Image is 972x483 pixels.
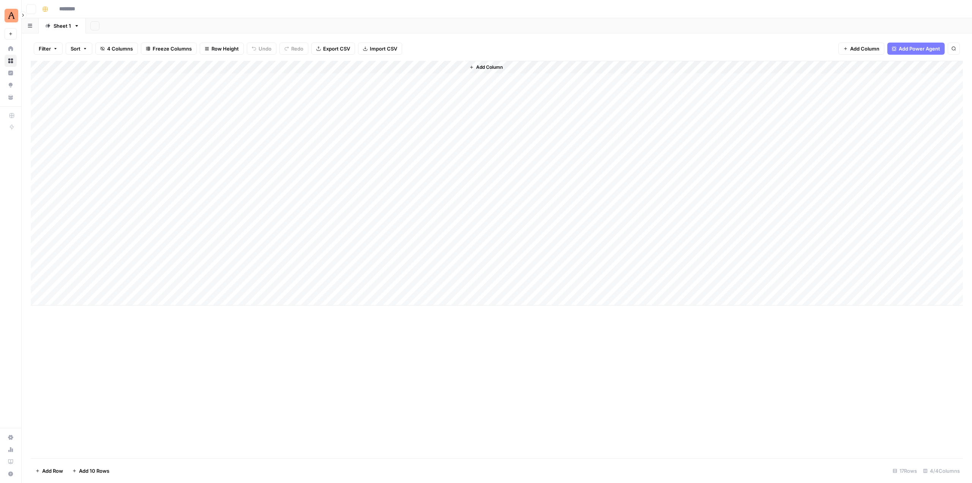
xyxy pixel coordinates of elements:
div: Sheet 1 [54,22,71,30]
button: Sort [66,43,92,55]
span: Add Power Agent [899,45,940,52]
button: Add Row [31,465,68,477]
a: Settings [5,431,17,443]
button: Filter [34,43,63,55]
span: Import CSV [370,45,397,52]
button: Add Column [466,62,506,72]
span: 4 Columns [107,45,133,52]
span: Redo [291,45,303,52]
span: Add Column [476,64,503,71]
a: Your Data [5,91,17,103]
button: Add 10 Rows [68,465,114,477]
span: Add Row [42,467,63,475]
a: Sheet 1 [39,18,86,33]
span: Add Column [850,45,879,52]
a: Browse [5,55,17,67]
button: Redo [279,43,308,55]
a: Home [5,43,17,55]
a: Usage [5,443,17,456]
span: Export CSV [323,45,350,52]
button: Freeze Columns [141,43,197,55]
span: Add 10 Rows [79,467,109,475]
div: 4/4 Columns [920,465,963,477]
button: Import CSV [358,43,402,55]
button: Workspace: Animalz [5,6,17,25]
span: Freeze Columns [153,45,192,52]
img: Animalz Logo [5,9,18,22]
span: Sort [71,45,80,52]
span: Filter [39,45,51,52]
span: Row Height [211,45,239,52]
div: 17 Rows [890,465,920,477]
span: Undo [259,45,271,52]
button: Export CSV [311,43,355,55]
button: Help + Support [5,468,17,480]
a: Learning Hub [5,456,17,468]
button: Undo [247,43,276,55]
a: Opportunities [5,79,17,91]
button: Row Height [200,43,244,55]
button: Add Power Agent [887,43,945,55]
button: Add Column [838,43,884,55]
button: 4 Columns [95,43,138,55]
a: Insights [5,67,17,79]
